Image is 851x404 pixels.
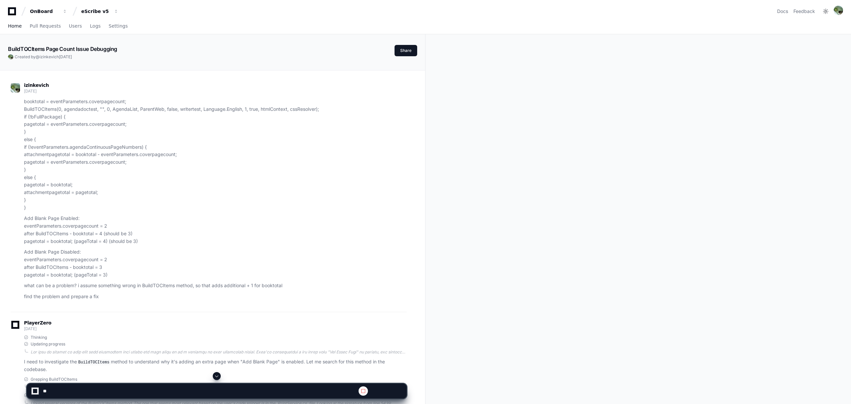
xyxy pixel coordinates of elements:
[834,6,843,15] img: avatar
[47,36,81,42] a: Powered byPylon
[8,54,13,60] img: avatar
[793,8,815,15] button: Feedback
[24,98,407,211] p: booktotal = eventParameters.coverpagecount; BuildTOCItems(0, agendadoctest, "", 0, AgendaList, Pa...
[27,5,70,17] button: OnBoard
[24,215,407,245] p: Add Blank Page Enabled: eventParameters.coverpagecount = 2 after BuildTOCItems - booktotal = 4 (s...
[395,45,417,56] button: Share
[36,54,40,59] span: @
[109,19,128,34] a: Settings
[24,83,49,88] span: izinkevich
[30,24,61,28] span: Pull Requests
[15,54,72,60] span: Created by
[8,46,117,52] app-text-character-animate: BuildTOCItems Page Count Issue Debugging
[30,19,61,34] a: Pull Requests
[81,8,110,15] div: eScribe v5
[66,37,81,42] span: Pylon
[24,282,407,290] p: what can be a problem? i assume something wrong in BuildTOCItems method, so that adds additional ...
[8,19,22,34] a: Home
[777,8,788,15] a: Docs
[69,24,82,28] span: Users
[24,321,51,325] span: PlayerZero
[77,359,111,365] code: BuildTOCItems
[31,335,47,340] span: Thinking
[59,54,72,59] span: [DATE]
[69,19,82,34] a: Users
[24,326,36,331] span: [DATE]
[24,293,407,301] p: find the problem and prepare a fix
[31,341,65,347] span: Updating progress
[109,24,128,28] span: Settings
[30,8,59,15] div: OnBoard
[8,24,22,28] span: Home
[24,89,36,94] span: [DATE]
[24,358,407,373] p: I need to investigate the method to understand why it's adding an extra page when "Add Blank Page...
[11,83,20,93] img: avatar
[40,54,59,59] span: izinkevich
[31,349,407,355] div: Lor ipsu do sitamet co adip elit sedd eiusmodtem inci utlabo etd magn aliqu en ad m veniamqu no e...
[90,19,101,34] a: Logs
[79,5,121,17] button: eScribe v5
[90,24,101,28] span: Logs
[24,248,407,279] p: Add Blank Page Disabled: eventParameters.coverpagecount = 2 after BuildTOCItems - booktotal = 3 p...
